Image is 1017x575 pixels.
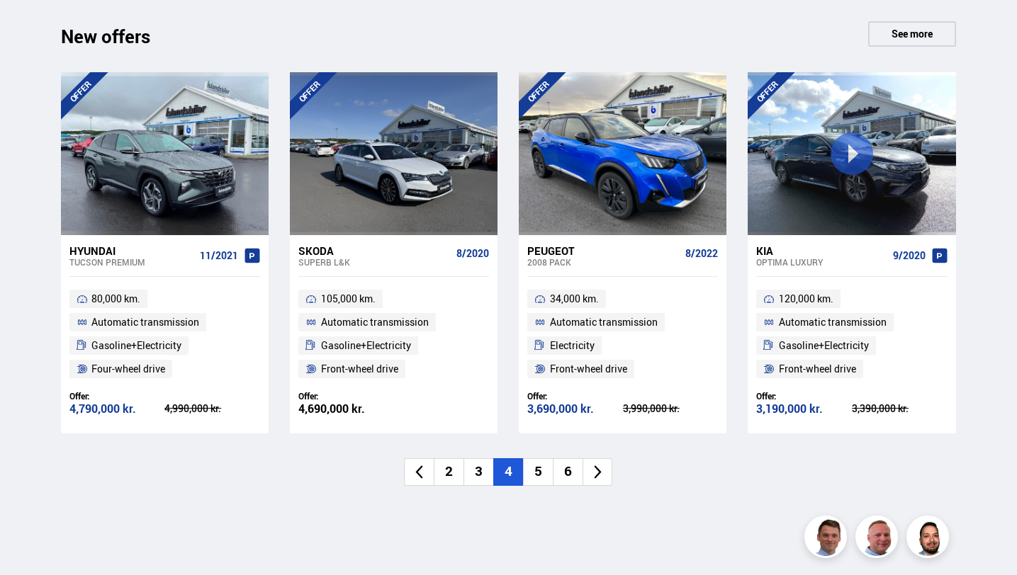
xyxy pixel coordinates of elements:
[756,244,773,258] font: Kia
[298,244,334,258] font: Skoda
[852,402,909,415] font: 3,390,000 kr.
[527,390,547,402] font: Offer:
[909,518,951,560] img: nhp88E3Fdnt1Opn2.png
[321,315,429,329] font: Automatic transmission
[527,256,571,268] font: 2008 PACK
[445,462,453,480] font: 2
[858,518,900,560] img: siFngHWaQ9KaOqBr.png
[91,292,140,305] font: 80,000 km.
[456,246,489,260] font: 8/2020
[91,338,181,352] font: Gasoline+Electricity
[69,256,145,268] font: Tucson PREMIUM
[164,402,221,415] font: 4,990,000 kr.
[91,362,165,375] font: Four-wheel drive
[321,362,398,375] font: Front-wheel drive
[623,402,680,415] font: 3,990,000 kr.
[564,462,572,480] font: 6
[779,362,856,375] font: Front-wheel drive
[756,390,776,402] font: Offer:
[505,462,512,480] font: 4
[527,401,594,416] font: 3,690,000 kr.
[685,246,718,260] font: 8/2022
[11,6,54,48] button: Open LiveChat chat widget
[69,390,89,402] font: Offer:
[892,27,933,40] font: See more
[550,315,658,329] font: Automatic transmission
[290,235,498,433] a: Skoda Superb L&K 8/2020 105,000 km. Automatic transmission Gasoline+Electricity Front-wheel drive...
[868,21,956,47] a: See more
[200,249,238,262] font: 11/2021
[779,338,869,352] font: Gasoline+Electricity
[298,256,350,268] font: Superb L&K
[550,338,595,352] font: Electricity
[807,518,849,560] img: FbJEzSuNWCJXmdc-.webp
[61,23,150,49] font: New offers
[321,338,411,352] font: Gasoline+Electricity
[69,244,116,258] font: Hyundai
[527,244,575,258] font: Peugeot
[534,462,542,480] font: 5
[321,292,376,305] font: 105,000 km.
[61,235,269,433] a: Hyundai Tucson PREMIUM 11/2021 80,000 km. Automatic transmission Gasoline+Electricity Four-wheel ...
[91,315,199,329] font: Automatic transmission
[550,362,627,375] font: Front-wheel drive
[475,462,483,480] font: 3
[550,292,599,305] font: 34,000 km.
[69,401,136,416] font: 4,790,000 kr.
[519,235,726,433] a: Peugeot 2008 PACK 8/2022 34,000 km. Automatic transmission Electricity Front-wheel drive Offer: 3...
[779,315,887,329] font: Automatic transmission
[748,235,955,433] a: Kia Optima LUXURY 9/2020 120,000 km. Automatic transmission Gasoline+Electricity Front-wheel driv...
[298,401,365,416] font: 4,690,000 kr.
[756,256,823,268] font: Optima LUXURY
[779,292,833,305] font: 120,000 km.
[756,401,823,416] font: 3,190,000 kr.
[298,390,318,402] font: Offer:
[893,249,926,262] font: 9/2020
